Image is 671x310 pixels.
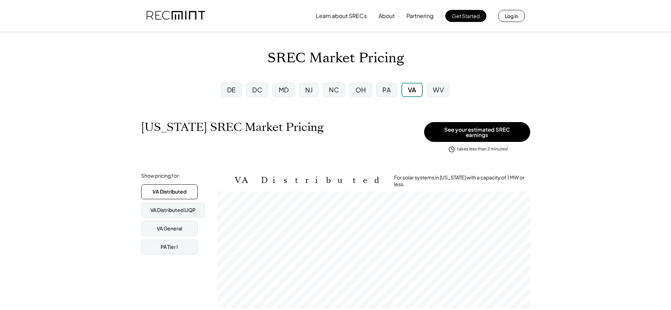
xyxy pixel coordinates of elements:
h1: [US_STATE] SREC Market Pricing [141,120,324,134]
div: VA Distributed [152,188,186,195]
div: WV [433,85,444,94]
div: OH [355,85,366,94]
div: DE [227,85,236,94]
div: Show pricing for: [141,172,180,179]
button: Partnering [406,9,434,23]
h1: SREC Market Pricing [267,50,404,67]
button: About [378,9,395,23]
button: Learn about SRECs [316,9,367,23]
button: Get Started [445,10,486,22]
div: NC [329,85,339,94]
div: VA Distributed LIQP [150,207,196,214]
h2: VA Distributed [235,175,383,185]
div: NJ [305,85,313,94]
img: recmint-logotype%403x.png [146,4,205,28]
button: See your estimated SREC earnings [424,122,530,142]
div: VA [408,85,416,94]
div: takes less than 2 minutes! [457,146,508,152]
div: PA Tier I [161,243,178,251]
div: VA General [157,225,182,232]
div: For solar systems in [US_STATE] with a capacity of 1 MW or less. [394,174,530,188]
button: Log in [498,10,525,22]
div: MD [279,85,289,94]
div: DC [252,85,262,94]
div: PA [382,85,391,94]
